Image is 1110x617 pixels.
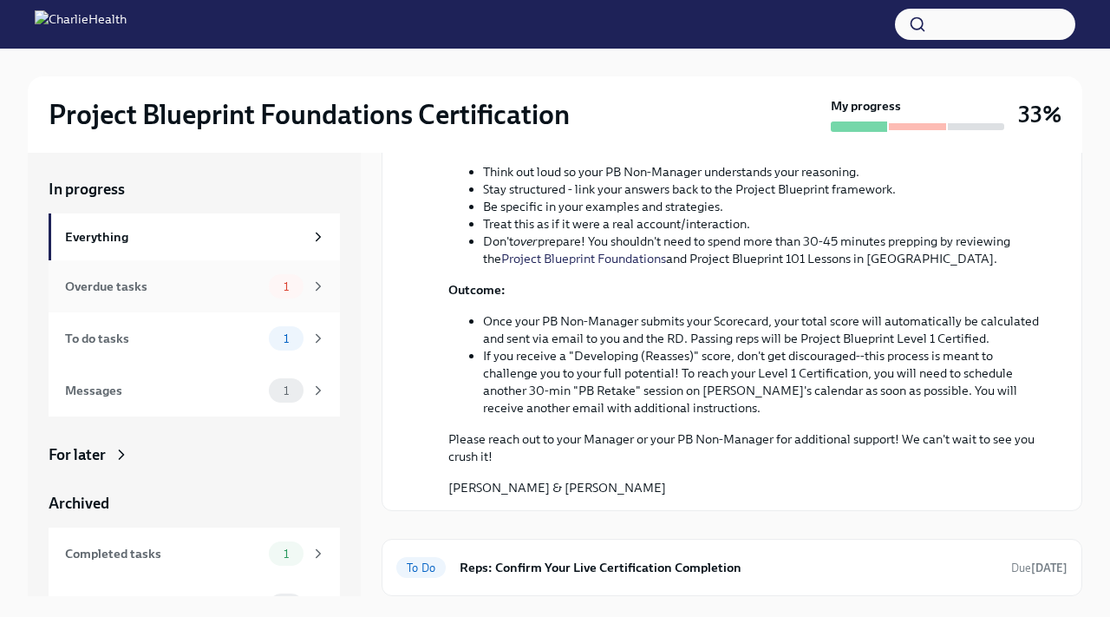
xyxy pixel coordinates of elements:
[273,384,299,397] span: 1
[513,233,538,249] em: over
[483,198,1040,215] li: Be specific in your examples and strategies.
[65,381,262,400] div: Messages
[273,332,299,345] span: 1
[1011,560,1068,576] span: October 2nd, 2025 12:00
[273,280,299,293] span: 1
[483,347,1040,417] li: If you receive a "Developing (Reasses)" score, don't get discouraged--this process is meant to ch...
[448,282,506,298] strong: Outcome:
[1031,561,1068,574] strong: [DATE]
[49,493,340,514] a: Archived
[49,444,340,465] a: For later
[396,561,446,574] span: To Do
[49,213,340,260] a: Everything
[49,528,340,580] a: Completed tasks1
[1018,99,1061,130] h3: 33%
[65,277,262,296] div: Overdue tasks
[49,97,570,132] h2: Project Blueprint Foundations Certification
[483,181,1040,198] li: Stay structured - link your answers back to the Project Blueprint framework.
[396,554,1068,581] a: To DoReps: Confirm Your Live Certification CompletionDue[DATE]
[501,251,666,266] a: Project Blueprint Foundations
[273,548,299,561] span: 1
[49,312,340,364] a: To do tasks1
[49,179,340,200] a: In progress
[831,97,901,115] strong: My progress
[483,312,1040,347] li: Once your PB Non-Manager submits your Scorecard, your total score will automatically be calculate...
[483,163,1040,181] li: Think out loud so your PB Non-Manager understands your reasoning.
[483,233,1040,267] li: Don't prepare! You shouldn't need to spend more than 30-45 minutes prepping by reviewing the and ...
[49,364,340,417] a: Messages1
[448,430,1040,465] p: Please reach out to your Manager or your PB Non-Manager for additional support! We can't wait to ...
[448,479,1040,496] p: [PERSON_NAME] & [PERSON_NAME]
[65,544,262,563] div: Completed tasks
[49,260,340,312] a: Overdue tasks1
[35,10,127,38] img: CharlieHealth
[65,329,262,348] div: To do tasks
[1011,561,1068,574] span: Due
[483,215,1040,233] li: Treat this as if it were a real account/interaction.
[460,558,997,577] h6: Reps: Confirm Your Live Certification Completion
[49,444,106,465] div: For later
[65,227,304,246] div: Everything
